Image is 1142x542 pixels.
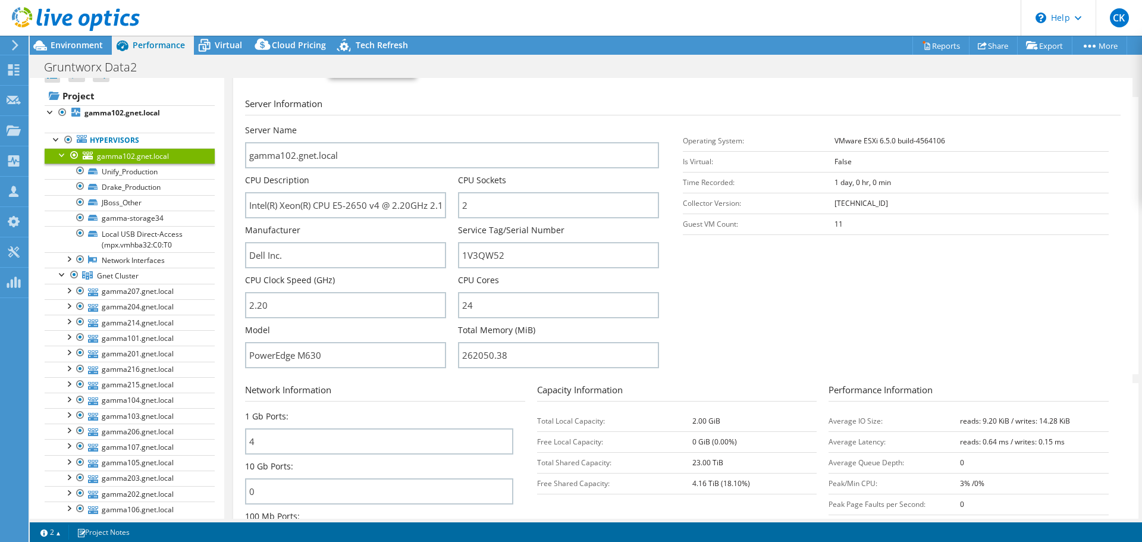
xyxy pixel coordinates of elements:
[829,473,959,494] td: Peak/Min CPU:
[834,136,945,146] b: VMware ESXi 6.5.0 build-4564106
[356,39,408,51] span: Tech Refresh
[829,411,959,431] td: Average IO Size:
[245,224,300,236] label: Manufacturer
[45,439,215,455] a: gamma107.gnet.local
[245,324,270,336] label: Model
[215,39,242,51] span: Virtual
[84,108,160,118] b: gamma102.gnet.local
[912,36,970,55] a: Reports
[960,437,1065,447] b: reads: 0.64 ms / writes: 0.15 ms
[458,324,535,336] label: Total Memory (MiB)
[683,130,834,151] td: Operating System:
[45,471,215,486] a: gamma203.gnet.local
[537,383,817,402] h3: Capacity Information
[834,219,843,229] b: 11
[829,494,959,515] td: Peak Page Faults per Second:
[45,268,215,283] a: Gnet Cluster
[45,252,215,268] a: Network Interfaces
[45,164,215,179] a: Unify_Production
[1036,12,1046,23] svg: \n
[969,36,1018,55] a: Share
[537,452,692,473] td: Total Shared Capacity:
[458,174,506,186] label: CPU Sockets
[245,460,293,472] label: 10 Gb Ports:
[834,177,891,187] b: 1 day, 0 hr, 0 min
[537,411,692,431] td: Total Local Capacity:
[45,486,215,502] a: gamma202.gnet.local
[960,478,984,488] b: 3% /0%
[834,198,888,208] b: [TECHNICAL_ID]
[45,408,215,424] a: gamma103.gnet.local
[45,346,215,361] a: gamma201.gnet.local
[32,525,69,540] a: 2
[45,315,215,330] a: gamma214.gnet.local
[45,330,215,346] a: gamma101.gnet.local
[45,133,215,148] a: Hypervisors
[1110,8,1129,27] span: CK
[97,151,169,161] span: gamma102.gnet.local
[68,525,138,540] a: Project Notes
[45,86,215,105] a: Project
[683,151,834,172] td: Is Virtual:
[829,515,959,535] td: Peak Saturated Core Count:
[458,274,499,286] label: CPU Cores
[829,383,1109,402] h3: Performance Information
[960,458,964,468] b: 0
[45,105,215,121] a: gamma102.gnet.local
[245,510,300,522] label: 100 Mb Ports:
[834,156,852,167] b: False
[45,179,215,195] a: Drake_Production
[245,274,335,286] label: CPU Clock Speed (GHz)
[960,416,1070,426] b: reads: 9.20 KiB / writes: 14.28 KiB
[45,195,215,211] a: JBoss_Other
[1017,36,1072,55] a: Export
[692,437,737,447] b: 0 GiB (0.00%)
[45,284,215,299] a: gamma207.gnet.local
[245,174,309,186] label: CPU Description
[829,431,959,452] td: Average Latency:
[960,499,964,509] b: 0
[45,502,215,517] a: gamma106.gnet.local
[45,455,215,471] a: gamma105.gnet.local
[245,383,525,402] h3: Network Information
[272,39,326,51] span: Cloud Pricing
[245,124,297,136] label: Server Name
[692,416,720,426] b: 2.00 GiB
[133,39,185,51] span: Performance
[45,377,215,393] a: gamma215.gnet.local
[829,452,959,473] td: Average Queue Depth:
[692,478,750,488] b: 4.16 TiB (18.10%)
[45,299,215,315] a: gamma204.gnet.local
[51,39,103,51] span: Environment
[45,362,215,377] a: gamma216.gnet.local
[245,97,1121,115] h3: Server Information
[45,393,215,408] a: gamma104.gnet.local
[683,214,834,234] td: Guest VM Count:
[683,172,834,193] td: Time Recorded:
[537,473,692,494] td: Free Shared Capacity:
[45,226,215,252] a: Local USB Direct-Access (mpx.vmhba32:C0:T0
[692,458,723,468] b: 23.00 TiB
[537,431,692,452] td: Free Local Capacity:
[1072,36,1127,55] a: More
[97,271,139,281] span: Gnet Cluster
[683,193,834,214] td: Collector Version:
[45,424,215,439] a: gamma206.gnet.local
[45,148,215,164] a: gamma102.gnet.local
[245,411,288,422] label: 1 Gb Ports:
[39,61,155,74] h1: Gruntworx Data2
[45,211,215,226] a: gamma-storage34
[458,224,564,236] label: Service Tag/Serial Number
